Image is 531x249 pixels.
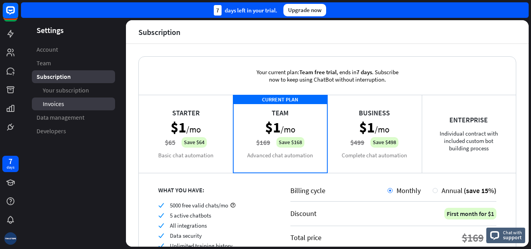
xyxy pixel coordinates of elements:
span: support [503,234,522,241]
span: All integrations [170,222,207,229]
i: check [158,243,164,249]
a: Account [32,43,115,56]
span: Team free trial [299,68,337,76]
span: 5000 free valid chats/mo [170,202,228,209]
div: Your current plan: , ends in . Subscribe now to keep using ChatBot without interruption. [244,57,411,95]
span: Invoices [43,100,64,108]
header: Settings [21,25,126,35]
i: check [158,223,164,228]
span: Data management [37,113,84,122]
span: 5 active chatbots [170,212,211,219]
span: Team [37,59,51,67]
a: Team [32,57,115,70]
span: Chat with [503,229,522,236]
div: Discount [290,209,316,218]
div: $1 [486,231,496,245]
span: Data security [170,232,202,239]
a: Invoices [32,98,115,110]
div: First month for $1 [444,208,496,219]
div: days left in your trial. [214,5,277,16]
a: 7 days [2,156,19,172]
span: (save 15%) [464,186,496,195]
span: Developers [37,127,66,135]
button: Open LiveChat chat widget [6,3,30,26]
div: WHAT YOU HAVE: [158,186,271,194]
div: 7 [214,5,222,16]
div: Total price [290,233,321,242]
div: Upgrade now [283,4,326,16]
span: Account [37,45,58,54]
i: check [158,212,164,218]
div: days [7,165,14,170]
div: 7 [9,158,12,165]
span: Monthly [397,186,421,195]
a: Developers [32,125,115,138]
a: Your subscription [32,84,115,97]
span: Your subscription [43,86,89,94]
span: 7 days [356,68,372,76]
div: $169 [462,231,484,245]
span: Annual [442,186,463,195]
div: Subscription [138,28,180,37]
i: check [158,202,164,208]
div: Billing cycle [290,186,388,195]
span: Subscription [37,73,71,81]
i: check [158,233,164,239]
a: Data management [32,111,115,124]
